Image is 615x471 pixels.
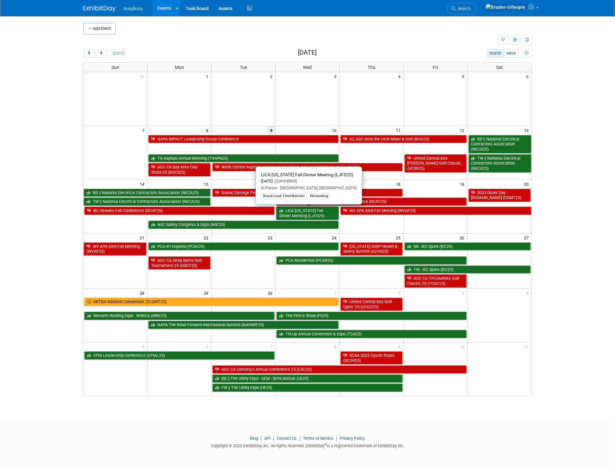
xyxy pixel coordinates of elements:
[277,436,297,441] a: Contact Us
[141,343,147,351] span: 5
[278,186,357,190] span: [GEOGRAPHIC_DATA], [GEOGRAPHIC_DATA]
[212,365,466,374] a: AGC CA Construct Annual Conference 25 (CAC25)
[141,126,147,134] span: 7
[84,197,211,206] a: TW || National Electrical Contractors Association (NECA25)
[334,72,339,80] span: 3
[84,242,147,256] a: WV APA 43rd Fall Meeting (WVAF25)
[340,298,403,311] a: United Contractors Golf Open ’25 (UCGO25)
[298,436,302,441] span: |
[203,289,211,297] span: 29
[526,289,531,297] span: 4
[267,234,275,242] span: 23
[504,49,519,58] button: week
[148,154,339,163] a: TX Asphalt Annual Meeting (TXAPA25)
[468,135,531,154] a: BB || National Electrical Contractors Association (NECA25)
[523,343,531,351] span: 11
[395,126,403,134] span: 11
[334,343,339,351] span: 8
[205,343,211,351] span: 6
[276,256,467,265] a: PCA Residential (PCAR25)
[303,65,312,70] span: Wed
[139,180,147,188] span: 14
[303,436,334,441] a: Terms of Service
[250,436,258,441] a: Blog
[276,207,339,220] a: LICA [US_STATE] Fall Dinner Meeting (LJFD25)
[468,189,531,202] a: 2025 Dozer Day [DOMAIN_NAME] (DDMT25)
[212,374,403,383] a: BB || The Utility Expo - AEM - Semi-Annual (UE25)
[523,234,531,242] span: 27
[331,126,339,134] span: 10
[298,49,317,56] h2: [DATE]
[340,135,467,143] a: AZ AGC Beat the Heat Mixer & Golf (BHG25)
[267,126,275,134] span: 9
[264,436,270,441] a: API
[148,135,339,143] a: NAPA IMPACT Leadership Group Conference
[259,436,263,441] span: |
[368,65,375,70] span: Thu
[398,343,403,351] span: 9
[95,49,107,58] button: next
[205,72,211,80] span: 1
[139,234,147,242] span: 21
[334,289,339,297] span: 1
[462,72,467,80] span: 5
[212,384,403,392] a: FW || The Utility Expo (UE25)
[148,256,211,270] a: AGC CA Delta Sierra Golf Tournament 25 (DSGT25)
[340,351,403,365] a: SCAA 2025 Oyster Roast (SCOR25)
[398,289,403,297] span: 2
[124,6,143,11] span: busybusy
[523,126,531,134] span: 13
[84,207,275,215] a: BC Heavies Fall Conference (BCHF25)
[468,154,531,173] a: TW || National Electrical Contractors Association (NECA25)
[84,298,339,306] a: ARTBA National Convention ’25 (ART25)
[267,289,275,297] span: 30
[340,207,531,215] a: WV APA 43rd Fall Meeting (WVAF25)
[331,234,339,242] span: 24
[395,234,403,242] span: 25
[485,4,526,11] img: Braden Gillespie
[148,321,339,329] a: NAPA The Road Forward International Summit (NAPARF25)
[340,242,403,256] a: [US_STATE] ASSP Health & Safety Summit (AZHS25)
[433,65,438,70] span: Fri
[404,274,467,288] a: AGC CA Tri-Counties Golf Classic 25 (TCGC25)
[84,189,211,197] a: BB || National Electrical Contractors Association (NECA25)
[83,49,95,58] button: prev
[324,443,327,446] sup: ®
[269,343,275,351] span: 7
[261,186,278,190] span: In-Person
[271,436,276,441] span: |
[525,51,529,56] i: Personalize Calendar
[459,180,467,188] span: 19
[404,242,531,251] a: BB - IEC Spark (IEC25)
[261,193,307,199] div: Brand Lead: FleetWatcher
[175,65,184,70] span: Mon
[203,234,211,242] span: 22
[84,351,275,360] a: CPIA Leadership Conference (CPIAL25)
[462,289,467,297] span: 3
[447,3,477,14] a: Search
[334,436,339,441] span: |
[398,72,403,80] span: 4
[340,436,365,441] a: Privacy Policy
[308,193,330,199] div: Networking
[276,197,467,206] a: RCAT Annual [US_STATE] Roofing Conference (RCAT25)
[459,126,467,134] span: 12
[404,154,467,173] a: United Contractors [PERSON_NAME] Golf Classic (UCSR25)
[273,179,297,183] span: (Committed)
[111,65,119,70] span: Sun
[456,6,471,11] span: Search
[496,65,503,70] span: Sat
[526,72,531,80] span: 6
[139,289,147,297] span: 28
[261,172,353,177] span: LICA [US_STATE] Fall Dinner Meeting (LJFD25)
[148,221,339,229] a: NSC Safety Congress & Expo (NSC25)
[276,330,467,338] a: Tilt-Up Annual Convention & Expo (TCA25)
[212,163,403,171] a: North Central Asphalt User Producer Group Annual Conference (NCAUPG25)
[148,163,211,176] a: AGC CA Bay Area Clay Shoot 25 (BACS25)
[110,49,127,58] button: [DATE]
[522,49,532,58] button: myCustomButton
[269,72,275,80] span: 2
[84,312,275,320] a: Western Roofing Expo - WSRCA (WRE25)
[404,265,531,274] a: TW - IEC Spark (IEC25)
[459,343,467,351] span: 10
